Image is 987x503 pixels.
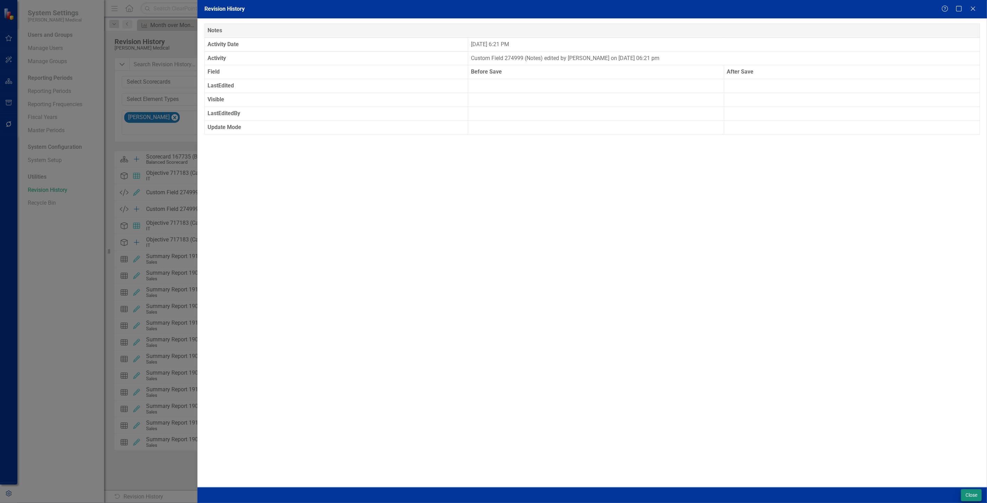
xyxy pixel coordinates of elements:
td: [DATE] 6:21 PM [468,37,980,51]
th: Visible [204,93,468,107]
th: Before Save [468,65,724,79]
th: After Save [724,65,980,79]
th: Update Mode [204,120,468,134]
span: Revision History [204,6,245,12]
button: Close [961,489,982,501]
th: Activity [204,51,468,65]
div: Notes [208,27,977,35]
th: LastEditedBy [204,106,468,120]
td: Custom Field 274999 (Notes) edited by [PERSON_NAME] on [DATE] 06:21 pm [468,51,980,65]
th: LastEdited [204,79,468,93]
th: Activity Date [204,37,468,51]
th: Field [204,65,468,79]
